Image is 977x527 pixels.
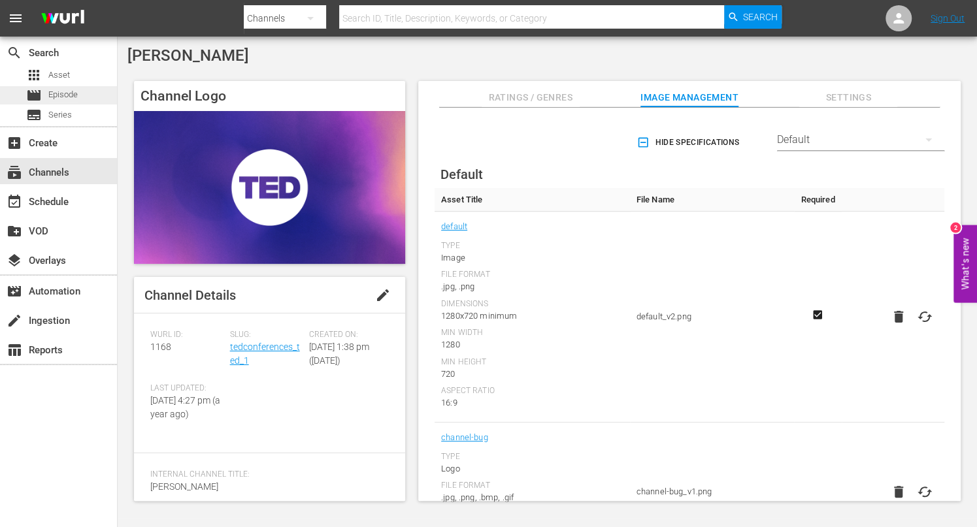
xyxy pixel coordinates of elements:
[799,89,897,106] span: Settings
[48,108,72,121] span: Series
[441,357,623,368] div: Min Height
[7,313,22,328] span: Ingestion
[26,107,42,123] span: Series
[7,194,22,210] span: Schedule
[150,470,382,480] span: Internal Channel Title:
[630,188,795,212] th: File Name
[8,10,24,26] span: menu
[375,287,391,303] span: edit
[639,136,739,150] span: Hide Specifications
[931,13,965,24] a: Sign Out
[743,5,778,29] span: Search
[150,395,220,419] span: [DATE] 4:27 pm (a year ago)
[309,330,382,340] span: Created On:
[441,396,623,409] div: 16:9
[48,69,70,82] span: Asset
[441,452,623,462] div: Type
[367,279,399,311] button: edit
[7,283,22,299] span: Automation
[640,89,738,106] span: Image Management
[953,225,977,302] button: Open Feedback Widget
[441,310,623,323] div: 1280x720 minimum
[7,45,22,61] span: Search
[127,46,249,65] span: [PERSON_NAME]
[441,251,623,264] div: Image
[150,342,171,352] span: 1168
[48,88,78,101] span: Episode
[441,338,623,351] div: 1280
[441,218,467,235] a: default
[31,3,94,34] img: ans4CAIJ8jUAAAAAAAAAAAAAAAAAAAAAAAAgQb4GAAAAAAAAAAAAAAAAAAAAAAAAJMjXAAAAAAAAAAAAAAAAAAAAAAAAgAT5G...
[7,165,22,180] span: Channels
[441,368,623,381] div: 720
[144,287,236,303] span: Channel Details
[441,491,623,504] div: .jpg, .png, .bmp, .gif
[634,124,744,161] button: Hide Specifications
[26,88,42,103] span: Episode
[309,342,369,366] span: [DATE] 1:38 pm ([DATE])
[7,342,22,358] span: Reports
[7,253,22,268] span: Overlays
[777,121,944,158] div: Default
[134,111,405,263] img: TED
[441,386,623,396] div: Aspect Ratio
[150,330,224,340] span: Wurl ID:
[7,135,22,151] span: Create
[150,481,218,492] span: [PERSON_NAME]
[435,188,630,212] th: Asset Title
[724,5,782,29] button: Search
[441,462,623,475] div: Logo
[794,188,842,212] th: Required
[26,67,42,83] span: Asset
[134,81,405,111] h4: Channel Logo
[441,280,623,293] div: .jpg, .png
[630,212,795,423] td: default_v2.png
[230,330,303,340] span: Slug:
[950,222,961,232] div: 2
[441,328,623,338] div: Min Width
[482,89,580,106] span: Ratings / Genres
[7,223,22,239] span: VOD
[441,299,623,310] div: Dimensions
[230,342,300,366] a: tedconferences_ted_1
[810,309,825,321] svg: Required
[440,167,483,182] span: Default
[441,270,623,280] div: File Format
[441,429,488,446] a: channel-bug
[441,481,623,491] div: File Format
[441,241,623,251] div: Type
[150,383,224,394] span: Last Updated:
